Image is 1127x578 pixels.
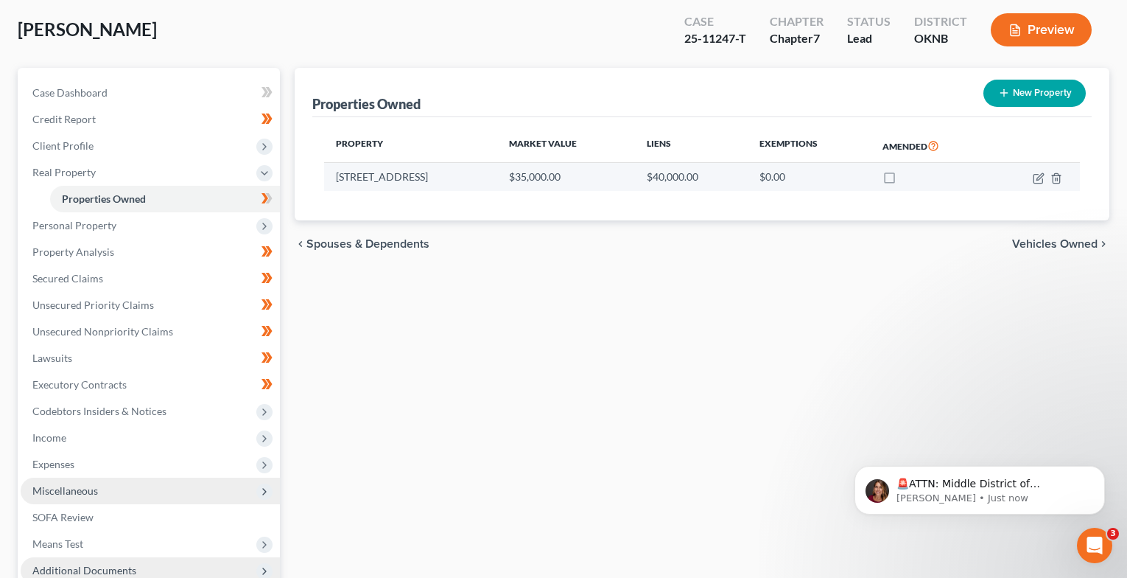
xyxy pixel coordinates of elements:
[21,106,280,133] a: Credit Report
[21,504,280,531] a: SOFA Review
[770,30,824,47] div: Chapter
[914,13,967,30] div: District
[748,129,871,163] th: Exemptions
[832,435,1127,538] iframe: Intercom notifications message
[1098,238,1109,250] i: chevron_right
[635,163,748,191] td: $40,000.00
[770,13,824,30] div: Chapter
[1012,238,1109,250] button: Vehicles Owned chevron_right
[684,13,746,30] div: Case
[847,30,891,47] div: Lead
[847,13,891,30] div: Status
[32,511,94,523] span: SOFA Review
[295,238,429,250] button: chevron_left Spouses & Dependents
[306,238,429,250] span: Spouses & Dependents
[21,239,280,265] a: Property Analysis
[32,564,136,577] span: Additional Documents
[871,129,991,163] th: Amended
[21,318,280,345] a: Unsecured Nonpriority Claims
[497,163,634,191] td: $35,000.00
[32,166,96,178] span: Real Property
[813,31,820,45] span: 7
[635,129,748,163] th: Liens
[18,18,157,40] span: [PERSON_NAME]
[21,345,280,372] a: Lawsuits
[32,458,74,470] span: Expenses
[50,186,280,212] a: Properties Owned
[32,246,114,258] span: Property Analysis
[21,292,280,318] a: Unsecured Priority Claims
[32,86,108,99] span: Case Dashboard
[497,129,634,163] th: Market Value
[312,95,421,113] div: Properties Owned
[32,139,94,152] span: Client Profile
[32,219,116,231] span: Personal Property
[32,484,98,497] span: Miscellaneous
[324,129,498,163] th: Property
[991,13,1092,46] button: Preview
[1012,238,1098,250] span: Vehicles Owned
[1107,528,1119,540] span: 3
[295,238,306,250] i: chevron_left
[32,352,72,364] span: Lawsuits
[32,431,66,444] span: Income
[62,192,146,205] span: Properties Owned
[32,537,83,550] span: Means Test
[1077,528,1112,563] iframe: Intercom live chat
[684,30,746,47] div: 25-11247-T
[21,265,280,292] a: Secured Claims
[32,325,173,338] span: Unsecured Nonpriority Claims
[324,163,498,191] td: [STREET_ADDRESS]
[748,163,871,191] td: $0.00
[21,80,280,106] a: Case Dashboard
[32,405,166,417] span: Codebtors Insiders & Notices
[32,272,103,285] span: Secured Claims
[32,299,154,311] span: Unsecured Priority Claims
[983,80,1086,107] button: New Property
[914,30,967,47] div: OKNB
[21,372,280,398] a: Executory Contracts
[32,378,127,391] span: Executory Contracts
[32,113,96,125] span: Credit Report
